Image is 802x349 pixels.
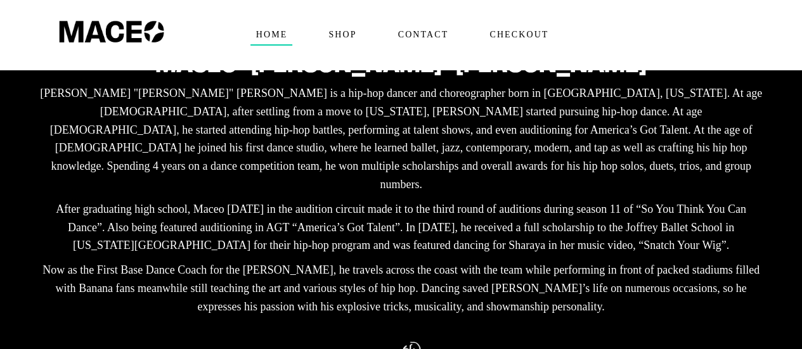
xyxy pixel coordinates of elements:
p: [PERSON_NAME] "[PERSON_NAME]" [PERSON_NAME] is a hip-hop dancer and choreographer born in [GEOGRA... [37,84,766,194]
span: Shop [323,25,361,45]
p: Now as the First Base Dance Coach for the [PERSON_NAME], he travels across the coast with the tea... [37,261,766,315]
span: Checkout [484,25,553,45]
span: Home [250,25,293,45]
p: After graduating high school, Maceo [DATE] in the audition circuit made it to the third round of ... [37,200,766,255]
h2: Maceo "[PERSON_NAME]" [PERSON_NAME] [37,50,766,78]
span: Contact [392,25,454,45]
